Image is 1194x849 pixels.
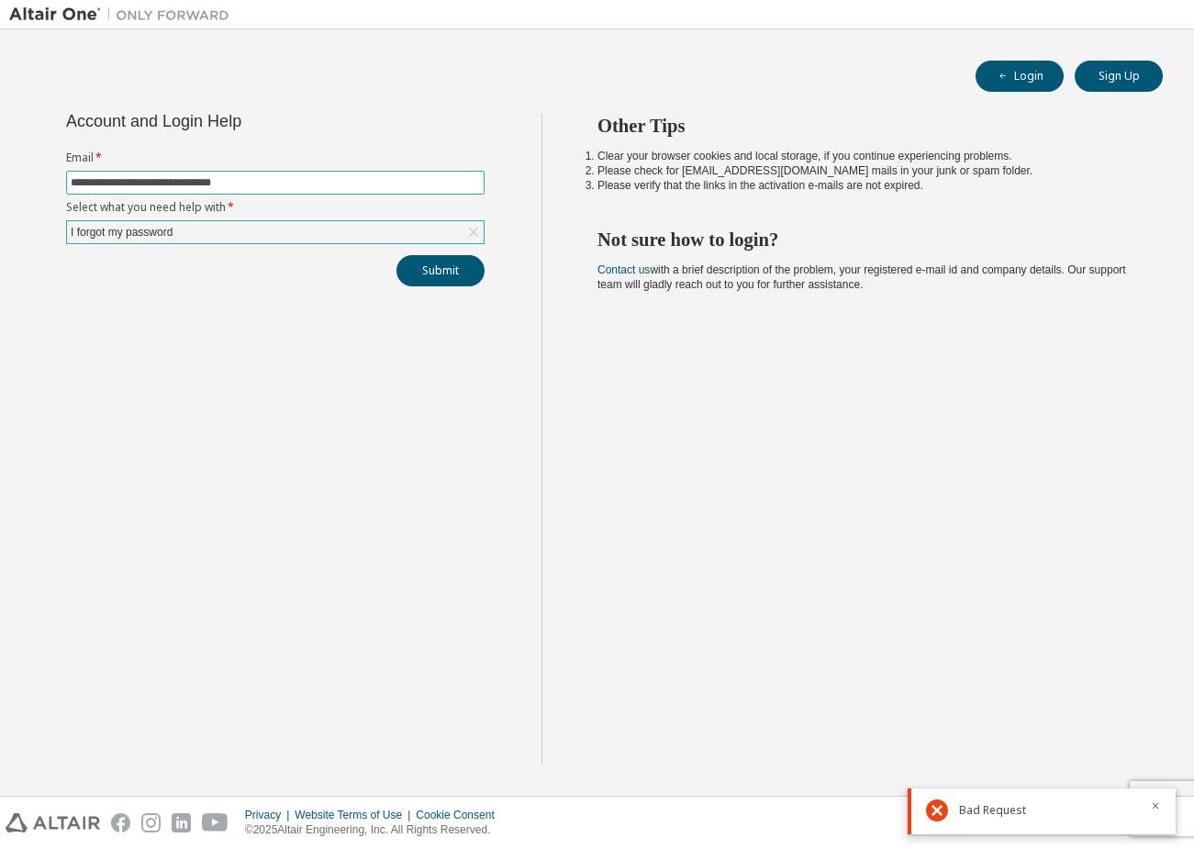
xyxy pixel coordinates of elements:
[959,803,1026,818] span: Bad Request
[597,163,1130,178] li: Please check for [EMAIL_ADDRESS][DOMAIN_NAME] mails in your junk or spam folder.
[597,114,1130,138] h2: Other Tips
[68,222,175,242] div: I forgot my password
[111,813,130,832] img: facebook.svg
[66,151,485,165] label: Email
[245,822,506,838] p: © 2025 Altair Engineering, Inc. All Rights Reserved.
[66,114,401,128] div: Account and Login Help
[66,200,485,215] label: Select what you need help with
[396,255,485,286] button: Submit
[597,263,650,276] a: Contact us
[1075,61,1163,92] button: Sign Up
[597,228,1130,251] h2: Not sure how to login?
[416,808,505,822] div: Cookie Consent
[202,813,229,832] img: youtube.svg
[67,221,484,243] div: I forgot my password
[597,149,1130,163] li: Clear your browser cookies and local storage, if you continue experiencing problems.
[597,263,1126,291] span: with a brief description of the problem, your registered e-mail id and company details. Our suppo...
[6,813,100,832] img: altair_logo.svg
[172,813,191,832] img: linkedin.svg
[597,178,1130,193] li: Please verify that the links in the activation e-mails are not expired.
[295,808,416,822] div: Website Terms of Use
[9,6,239,24] img: Altair One
[245,808,295,822] div: Privacy
[141,813,161,832] img: instagram.svg
[976,61,1064,92] button: Login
